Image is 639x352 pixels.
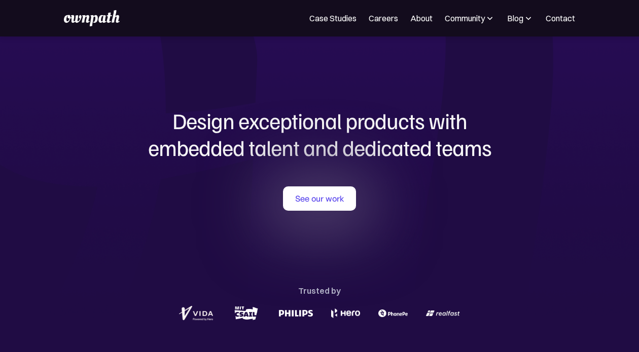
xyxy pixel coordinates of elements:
a: Case Studies [309,12,357,24]
a: About [410,12,433,24]
a: Careers [369,12,398,24]
div: Community [445,12,495,24]
a: Contact [546,12,575,24]
div: Trusted by [298,284,341,298]
h1: Design exceptional products with embedded talent and dedicated teams [76,107,563,161]
div: Community [445,12,485,24]
div: Blog [507,12,534,24]
div: Blog [507,12,523,24]
a: See our work [283,186,356,211]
